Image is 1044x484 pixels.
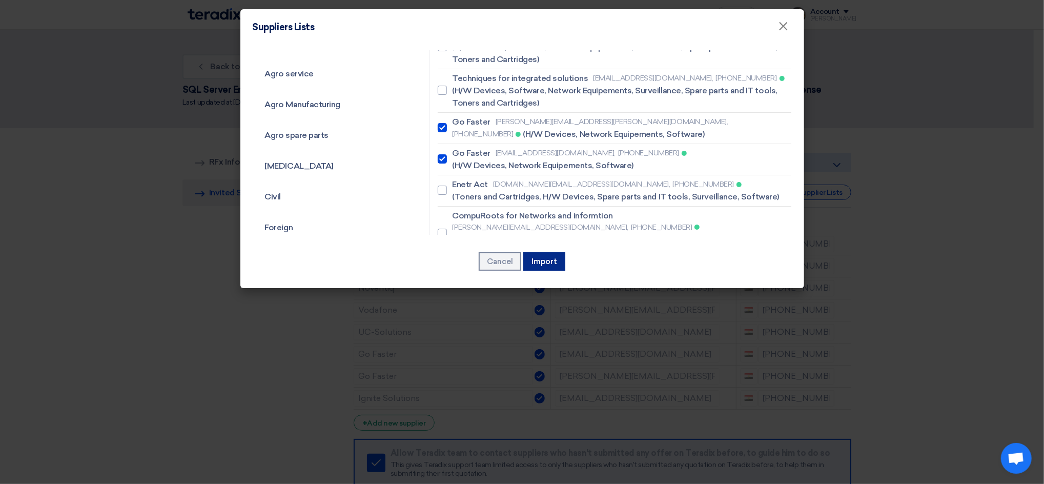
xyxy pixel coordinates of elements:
span: [PHONE_NUMBER] [631,222,692,233]
span: CompuRoots for Networks and informtion [452,210,613,222]
span: [PHONE_NUMBER] [673,179,734,190]
span: Go Faster [452,116,490,128]
button: Cancel [479,252,521,271]
span: [DOMAIN_NAME][EMAIL_ADDRESS][DOMAIN_NAME], [493,179,670,190]
a: Agro spare parts [253,122,412,149]
span: (H/W Devices, Network Equipements, Software) [523,128,704,140]
span: Enetr Act [452,178,488,191]
span: [PHONE_NUMBER] [618,148,679,158]
span: [PHONE_NUMBER] [452,129,513,139]
span: [PERSON_NAME][EMAIL_ADDRESS][PERSON_NAME][DOMAIN_NAME], [496,116,728,127]
span: [EMAIL_ADDRESS][DOMAIN_NAME], [593,73,713,84]
span: (H/W Devices, Network Equipements, Surveillance, Spare parts and IT tools, Software, Toners and C... [452,233,786,257]
a: Civil [253,184,412,210]
h4: Suppliers Lists [253,22,315,33]
a: [MEDICAL_DATA] [253,153,412,179]
span: Techniques for integrated solutions [452,72,588,85]
button: Import [523,252,565,271]
div: Open chat [1001,443,1032,474]
span: (H/W Devices, Software, Network Equipements, Surveillance, Spare parts and IT tools, Toners and C... [452,85,786,109]
span: [PERSON_NAME][EMAIL_ADDRESS][DOMAIN_NAME], [452,222,628,233]
a: Agro Manufacturing [253,91,412,118]
span: (H/W Devices, Network Equipements, Software) [452,159,633,172]
span: × [779,18,789,39]
span: Go Faster [452,147,490,159]
span: (H/W Devices, Software, Network Equipements, Surveillance, Spare parts and IT tools, Toners and C... [452,41,786,66]
span: [PHONE_NUMBER] [715,73,776,84]
a: Agro service [253,60,412,87]
a: Foreign [253,214,412,241]
span: [EMAIL_ADDRESS][DOMAIN_NAME], [496,148,616,158]
span: (Toners and Cartridges, H/W Devices, Spare parts and IT tools, Surveillance, Software) [452,191,779,203]
button: Close [770,16,797,37]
